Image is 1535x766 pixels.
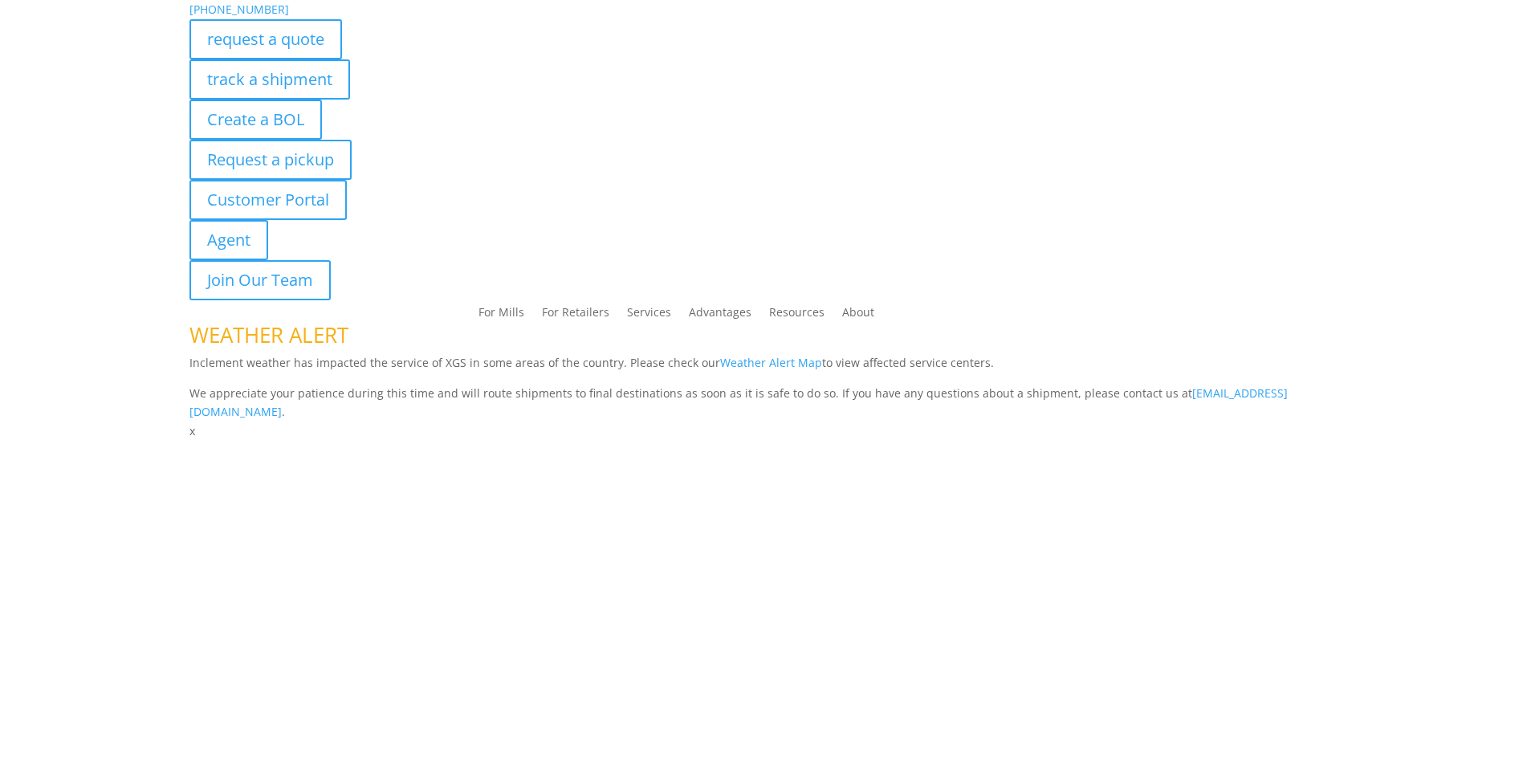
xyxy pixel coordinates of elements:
[842,307,874,324] a: About
[189,441,1346,473] h1: Contact Us
[189,320,348,349] span: WEATHER ALERT
[189,220,268,260] a: Agent
[189,2,289,17] a: [PHONE_NUMBER]
[769,307,825,324] a: Resources
[627,307,671,324] a: Services
[189,140,352,180] a: Request a pickup
[189,473,1346,492] p: Complete the form below and a member of our team will be in touch within 24 hours.
[189,19,342,59] a: request a quote
[478,307,524,324] a: For Mills
[189,260,331,300] a: Join Our Team
[189,384,1346,422] p: We appreciate your patience during this time and will route shipments to final destinations as so...
[189,180,347,220] a: Customer Portal
[189,353,1346,384] p: Inclement weather has impacted the service of XGS in some areas of the country. Please check our ...
[542,307,609,324] a: For Retailers
[189,100,322,140] a: Create a BOL
[689,307,751,324] a: Advantages
[189,59,350,100] a: track a shipment
[720,355,822,370] a: Weather Alert Map
[189,422,1346,441] p: x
